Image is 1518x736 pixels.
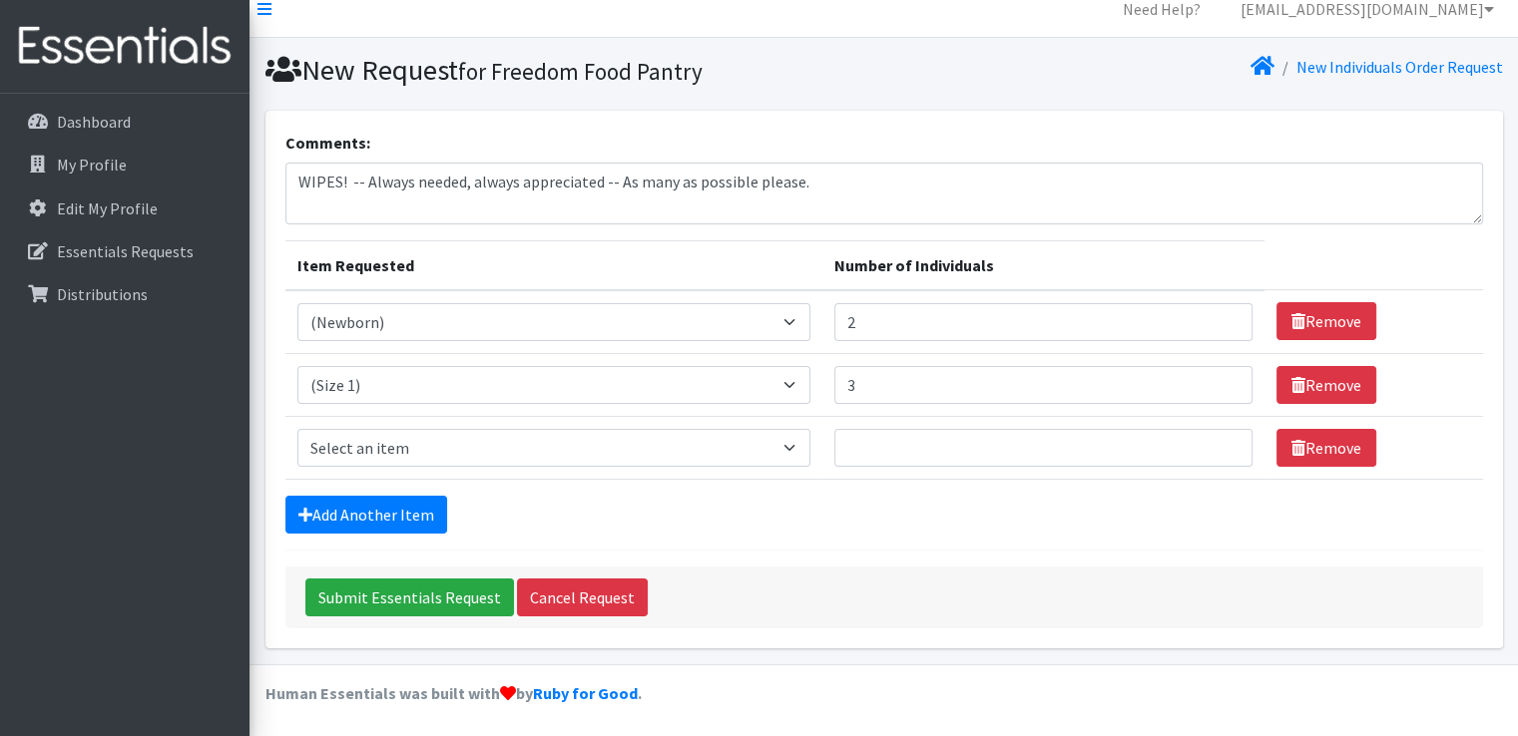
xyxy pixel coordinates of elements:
a: My Profile [8,145,242,184]
img: HumanEssentials [8,13,242,80]
a: Dashboard [8,102,242,142]
a: Distributions [8,274,242,314]
p: Distributions [57,284,148,304]
a: Ruby for Good [533,683,638,703]
strong: Human Essentials was built with by . [265,683,642,703]
p: My Profile [57,155,127,175]
a: Edit My Profile [8,188,242,228]
a: New Individuals Order Request [1296,57,1503,77]
p: Essentials Requests [57,241,194,261]
th: Number of Individuals [822,240,1265,290]
a: Add Another Item [285,496,447,534]
p: Dashboard [57,112,131,132]
label: Comments: [285,131,370,155]
a: Remove [1276,302,1376,340]
th: Item Requested [285,240,822,290]
a: Cancel Request [517,578,648,616]
a: Remove [1276,429,1376,467]
small: for Freedom Food Pantry [458,57,703,86]
a: Remove [1276,366,1376,404]
h1: New Request [265,53,877,88]
input: Submit Essentials Request [305,578,514,616]
p: Edit My Profile [57,198,158,218]
a: Essentials Requests [8,231,242,271]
